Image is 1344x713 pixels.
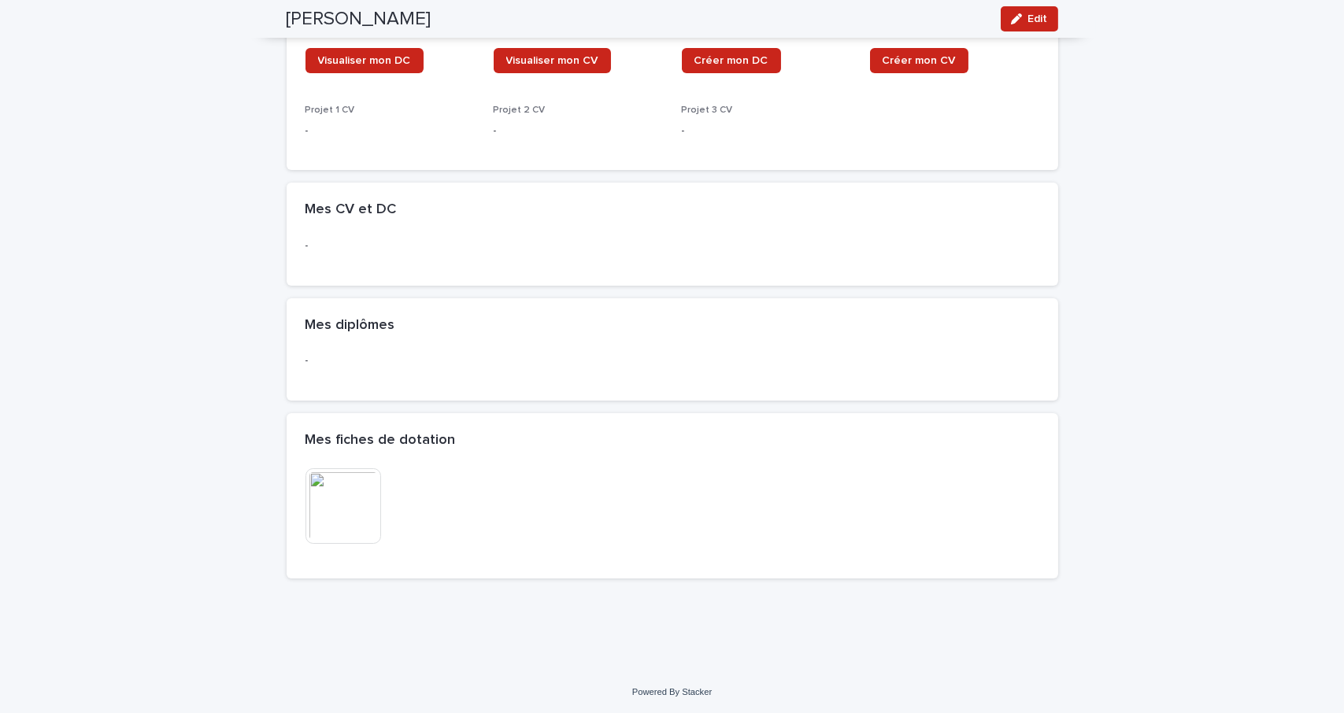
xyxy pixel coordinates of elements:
p: - [305,238,1039,254]
a: Visualiser mon DC [305,48,424,73]
p: - [305,353,1039,369]
a: Powered By Stacker [632,687,712,696]
span: Visualiser mon DC [318,55,411,66]
button: Edit [1001,6,1058,31]
h2: Mes diplômes [305,317,395,334]
h2: Mes fiches de dotation [305,432,456,449]
p: - [682,123,851,139]
h2: Mes CV et DC [305,201,397,219]
p: - [305,123,475,139]
p: - [494,123,663,139]
span: Projet 3 CV [682,105,733,115]
a: Visualiser mon CV [494,48,611,73]
span: Projet 2 CV [494,105,546,115]
h2: [PERSON_NAME] [287,8,431,31]
span: Créer mon DC [694,55,768,66]
span: Projet 1 CV [305,105,355,115]
span: Edit [1028,13,1048,24]
span: Visualiser mon CV [506,55,598,66]
a: Créer mon CV [870,48,968,73]
span: Créer mon CV [883,55,956,66]
a: Créer mon DC [682,48,781,73]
